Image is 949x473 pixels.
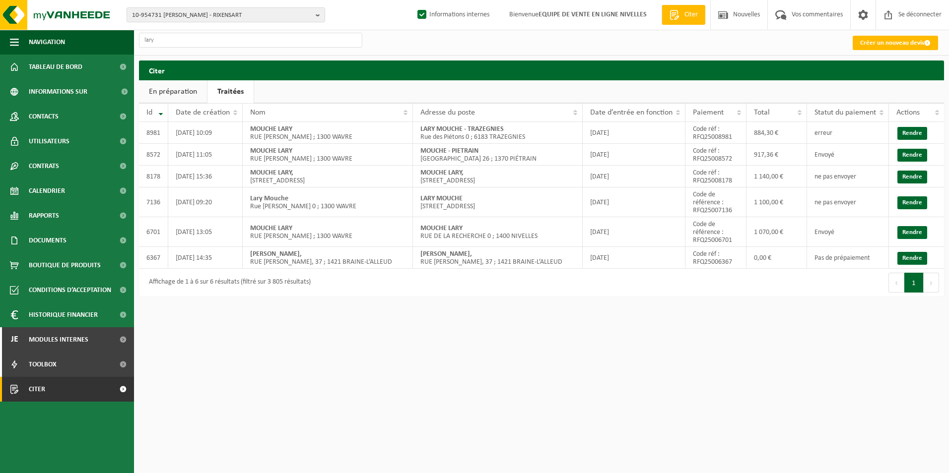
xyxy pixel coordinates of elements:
[29,129,69,154] span: Utilisateurs
[29,55,82,79] span: Tableau de bord
[814,229,834,236] span: Envoyé
[29,178,65,203] span: Calendrier
[413,166,583,187] td: [STREET_ADDRESS]
[814,109,876,117] span: Statut du paiement
[29,154,59,178] span: Contrats
[814,129,832,137] span: erreur
[420,169,464,177] strong: MOUCHE LARY,
[250,147,292,155] strong: MOUCHE LARY
[420,147,478,155] strong: MOUCHE - PIETRAIN
[897,171,927,183] a: Rendre
[897,127,927,140] a: Rendre
[814,254,870,262] span: Pas de prépaiement
[29,253,101,278] span: Boutique de produits
[139,187,168,217] td: 7136
[814,199,856,206] span: ne pas envoyer
[243,166,413,187] td: [STREET_ADDRESS]
[146,109,152,117] span: Id
[746,247,807,269] td: 0,00 €
[139,122,168,144] td: 8981
[29,278,111,302] span: Conditions d’acceptation
[590,109,673,117] span: Date d’entrée en fonction
[29,327,88,352] span: Modules internes
[746,122,807,144] td: 884,30 €
[888,273,904,293] button: Précédent
[685,144,746,166] td: Code réf : RFQ25008572
[29,104,59,129] span: Contacts
[413,247,583,269] td: RUE [PERSON_NAME], 37 ; 1421 BRAINE-L’ALLEUD
[10,327,19,352] span: Je
[924,273,939,293] button: Prochain
[420,109,475,117] span: Adresse du poste
[897,226,927,239] a: Rendre
[168,217,243,247] td: [DATE] 13:05
[250,225,292,232] strong: MOUCHE LARY
[29,377,45,402] span: Citer
[509,11,647,18] font: Bienvenue
[583,187,685,217] td: [DATE]
[139,217,168,247] td: 6701
[853,36,938,50] a: Créer un nouveau devis
[250,195,288,202] strong: Lary Mouche
[814,151,834,159] span: Envoyé
[168,144,243,166] td: [DATE] 11:05
[250,109,266,117] span: Nom
[685,247,746,269] td: Code réf : RFQ25006367
[746,166,807,187] td: 1 140,00 €
[139,60,944,80] h2: Citer
[243,122,413,144] td: RUE [PERSON_NAME] ; 1300 WAVRE
[207,80,254,103] a: Traitées
[168,166,243,187] td: [DATE] 15:36
[139,166,168,187] td: 8178
[539,11,647,18] strong: EQUIPE DE VENTE EN LIGNE NIVELLES
[583,217,685,247] td: [DATE]
[583,144,685,166] td: [DATE]
[29,352,57,377] span: Toolbox
[662,5,705,25] a: Citer
[420,125,504,133] strong: LARY MOUCHE - TRAZEGNIES
[897,196,927,209] a: Rendre
[413,144,583,166] td: [GEOGRAPHIC_DATA] 26 ; 1370 PIÉTRAIN
[29,228,67,253] span: Documents
[29,79,115,104] span: Informations sur l’entreprise
[746,144,807,166] td: 917,36 €
[685,187,746,217] td: Code de référence : RFQ25007136
[693,109,724,117] span: Paiement
[413,122,583,144] td: Rue des Piétons 0 ; 6183 TRAZEGNIES
[243,144,413,166] td: RUE [PERSON_NAME] ; 1300 WAVRE
[413,187,583,217] td: [STREET_ADDRESS]
[896,109,920,117] span: Actions
[583,122,685,144] td: [DATE]
[897,252,927,265] a: Rendre
[132,8,312,23] span: 10-954731 [PERSON_NAME] - RIXENSART
[904,273,924,293] button: 1
[685,166,746,187] td: Code réf : RFQ25008178
[176,109,230,117] span: Date de création
[814,173,856,180] span: ne pas envoyer
[420,225,463,232] strong: MOUCHE LARY
[250,169,293,177] strong: MOUCHE LARY,
[420,250,472,258] strong: [PERSON_NAME],
[139,144,168,166] td: 8572
[682,10,700,20] span: Citer
[685,122,746,144] td: Code réf : RFQ25008981
[754,109,770,117] span: Total
[420,195,463,202] strong: LARY MOUCHE
[127,7,325,22] button: 10-954731 [PERSON_NAME] - RIXENSART
[168,122,243,144] td: [DATE] 10:09
[139,80,207,103] a: En préparation
[243,217,413,247] td: RUE [PERSON_NAME] ; 1300 WAVRE
[685,217,746,247] td: Code de référence : RFQ25006701
[29,203,59,228] span: Rapports
[860,40,924,46] font: Créer un nouveau devis
[168,247,243,269] td: [DATE] 14:35
[29,302,98,327] span: Historique financier
[583,166,685,187] td: [DATE]
[250,125,292,133] strong: MOUCHE LARY
[583,247,685,269] td: [DATE]
[144,274,311,292] div: Affichage de 1 à 6 sur 6 résultats (filtré sur 3 805 résultats)
[746,187,807,217] td: 1 100,00 €
[746,217,807,247] td: 1 070,00 €
[413,217,583,247] td: RUE DE LA RECHERCHE 0 ; 1400 NIVELLES
[139,247,168,269] td: 6367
